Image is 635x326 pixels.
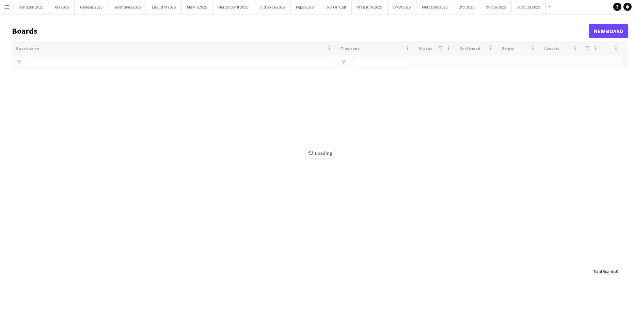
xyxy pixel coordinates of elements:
[480,0,512,14] button: Nvidia 2025
[388,0,416,14] button: BMW 2025
[306,148,334,158] span: Loading
[512,0,546,14] button: Just Eat 2025
[593,265,618,278] div: :
[213,0,254,14] button: Nordic Spirit 2025
[12,26,589,36] h1: Boards
[416,0,453,14] button: Mercedes 2025
[254,0,290,14] button: Old Spice 2025
[49,0,75,14] button: AO 2025
[108,0,146,14] button: Incentives 2025
[290,0,319,14] button: Pepsi 2025
[14,0,49,14] button: Amazon 2025
[319,0,352,14] button: TRO On Call
[589,24,628,38] a: New Board
[616,269,618,274] span: 0
[75,0,108,14] button: Genesis 2025
[181,0,213,14] button: M&M's 2025
[453,0,480,14] button: BYD 2025
[593,269,615,274] span: Total Boards
[146,0,181,14] button: Liquid IV 2025
[352,0,388,14] button: Magnum 2025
